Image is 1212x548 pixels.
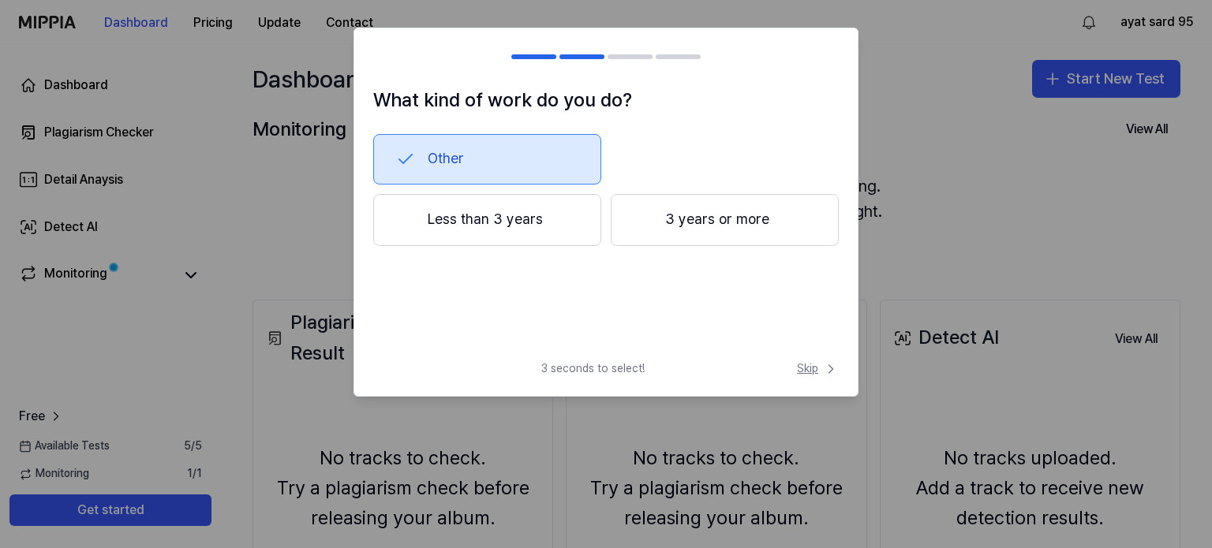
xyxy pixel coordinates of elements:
span: 3 seconds to select! [541,361,645,377]
button: Less than 3 years [373,194,601,246]
button: Skip [794,361,839,377]
span: Skip [797,361,839,377]
button: Other [373,134,601,185]
h1: What kind of work do you do? [373,85,839,115]
button: 3 years or more [611,194,839,246]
